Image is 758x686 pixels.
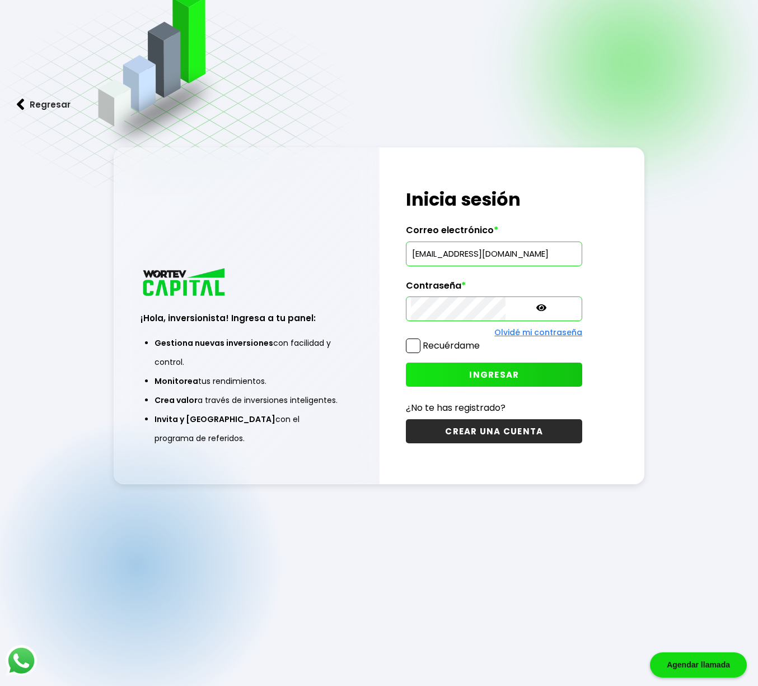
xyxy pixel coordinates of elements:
label: Contraseña [406,280,582,297]
li: con facilidad y control. [155,333,338,372]
img: logo_wortev_capital [141,267,229,300]
li: tus rendimientos. [155,372,338,391]
p: ¿No te has registrado? [406,401,582,415]
h1: Inicia sesión [406,186,582,213]
button: CREAR UNA CUENTA [406,419,582,443]
span: INGRESAR [469,369,519,381]
li: con el programa de referidos. [155,410,338,448]
a: Olvidé mi contraseña [494,327,582,338]
span: Gestiona nuevas inversiones [155,337,273,349]
span: Crea valor [155,395,198,406]
div: Agendar llamada [650,652,747,678]
span: Monitorea [155,376,198,387]
span: Invita y [GEOGRAPHIC_DATA] [155,414,275,425]
input: hola@wortev.capital [411,242,577,266]
li: a través de inversiones inteligentes. [155,391,338,410]
a: ¿No te has registrado?CREAR UNA CUENTA [406,401,582,443]
h3: ¡Hola, inversionista! Ingresa a tu panel: [141,312,352,325]
img: logos_whatsapp-icon.242b2217.svg [6,645,37,676]
label: Recuérdame [423,339,480,352]
img: flecha izquierda [17,99,25,110]
label: Correo electrónico [406,225,582,242]
button: INGRESAR [406,363,582,387]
